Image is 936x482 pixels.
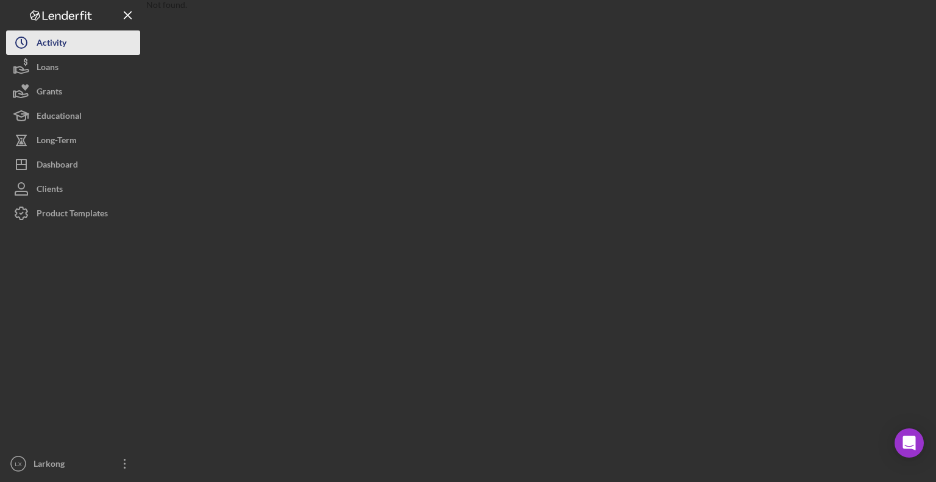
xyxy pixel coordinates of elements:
div: Loans [37,55,58,82]
div: Dashboard [37,152,78,180]
div: Open Intercom Messenger [895,428,924,458]
button: Loans [6,55,140,79]
button: Activity [6,30,140,55]
div: Clients [37,177,63,204]
div: Long-Term [37,128,77,155]
text: LX [15,461,22,467]
button: Clients [6,177,140,201]
button: LXLarkong [PERSON_NAME] [6,452,140,476]
div: Educational [37,104,82,131]
div: Grants [37,79,62,107]
button: Long-Term [6,128,140,152]
div: Activity [37,30,66,58]
div: Product Templates [37,201,108,229]
button: Dashboard [6,152,140,177]
button: Product Templates [6,201,140,225]
button: Grants [6,79,140,104]
button: Educational [6,104,140,128]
